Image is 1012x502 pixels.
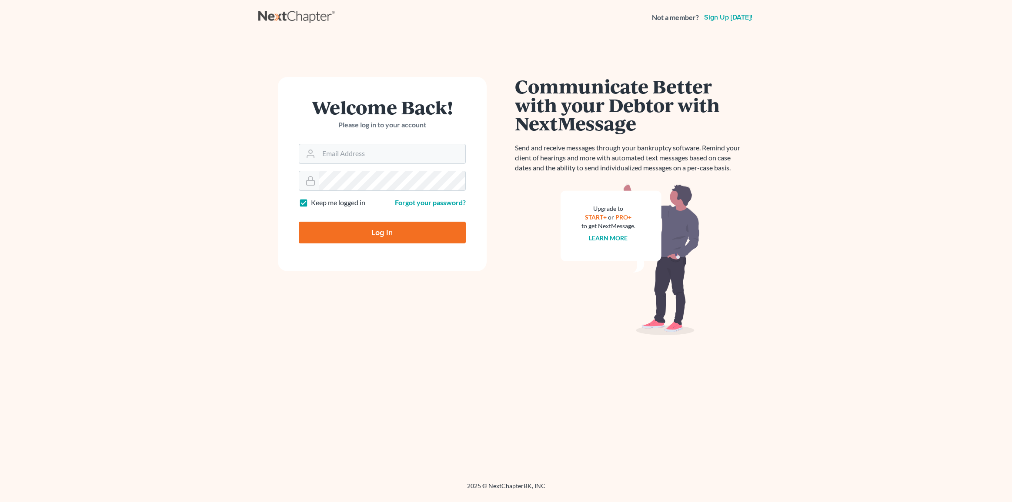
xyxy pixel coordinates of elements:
[319,144,465,163] input: Email Address
[299,222,466,243] input: Log In
[702,14,754,21] a: Sign up [DATE]!
[589,234,628,242] a: Learn more
[615,213,631,221] a: PRO+
[299,98,466,116] h1: Welcome Back!
[585,213,607,221] a: START+
[515,143,745,173] p: Send and receive messages through your bankruptcy software. Remind your client of hearings and mo...
[311,198,365,208] label: Keep me logged in
[299,120,466,130] p: Please log in to your account
[258,482,754,497] div: 2025 © NextChapterBK, INC
[581,222,635,230] div: to get NextMessage.
[395,198,466,206] a: Forgot your password?
[608,213,614,221] span: or
[515,77,745,133] h1: Communicate Better with your Debtor with NextMessage
[561,183,700,336] img: nextmessage_bg-59042aed3d76b12b5cd301f8e5b87938c9018125f34e5fa2b7a6b67550977c72.svg
[581,204,635,213] div: Upgrade to
[652,13,699,23] strong: Not a member?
